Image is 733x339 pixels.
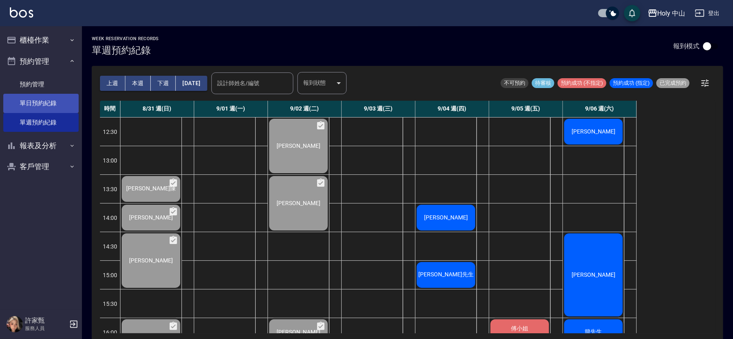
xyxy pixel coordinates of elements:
div: Holy 中山 [658,8,685,18]
div: 14:00 [100,203,120,232]
div: 9/01 週(一) [194,101,268,117]
span: [PERSON_NAME] [570,128,617,135]
div: 9/03 週(三) [342,101,415,117]
div: 15:00 [100,260,120,289]
img: Person [7,316,23,332]
span: 預約成功 (不指定) [558,79,606,87]
div: 13:30 [100,174,120,203]
h3: 單週預約紀錄 [92,45,159,56]
p: 服務人員 [25,325,67,332]
div: 14:30 [100,232,120,260]
a: 單日預約紀錄 [3,94,79,113]
button: 下週 [151,76,176,91]
span: 預約成功 (指定) [610,79,653,87]
div: 9/04 週(四) [415,101,489,117]
h2: WEEK RESERVATION RECORDS [92,36,159,41]
span: [PERSON_NAME] [275,200,322,206]
h5: 許家甄 [25,316,67,325]
button: Holy 中山 [644,5,689,22]
span: [PERSON_NAME]陳 [125,185,177,192]
button: 櫃檯作業 [3,29,79,51]
div: 12:30 [100,117,120,146]
span: [PERSON_NAME] [275,329,322,335]
div: 9/02 週(二) [268,101,342,117]
a: 預約管理 [3,75,79,94]
button: 報表及分析 [3,135,79,156]
span: 簡先生 [583,328,604,336]
span: [PERSON_NAME] [127,214,175,221]
button: [DATE] [176,76,207,91]
div: 時間 [100,101,120,117]
span: [PERSON_NAME] [570,271,617,278]
button: 上週 [100,76,125,91]
button: 登出 [692,6,723,21]
button: 本週 [125,76,151,91]
div: 8/31 週(日) [120,101,194,117]
span: 不可預約 [501,79,529,87]
span: 已完成預約 [656,79,690,87]
div: 9/05 週(五) [489,101,563,117]
span: 待審核 [532,79,554,87]
button: save [624,5,640,21]
div: 15:30 [100,289,120,318]
img: Logo [10,7,33,18]
a: 單週預約紀錄 [3,113,79,132]
button: 客戶管理 [3,156,79,177]
span: [PERSON_NAME]先生 [417,271,475,278]
button: 預約管理 [3,51,79,72]
div: 13:00 [100,146,120,174]
span: 傅小姐 [510,325,530,332]
span: [PERSON_NAME] [275,142,322,149]
div: 9/06 週(六) [563,101,637,117]
p: 報到模式 [673,42,699,50]
span: [PERSON_NAME] [127,257,175,264]
span: [PERSON_NAME] [422,214,470,221]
